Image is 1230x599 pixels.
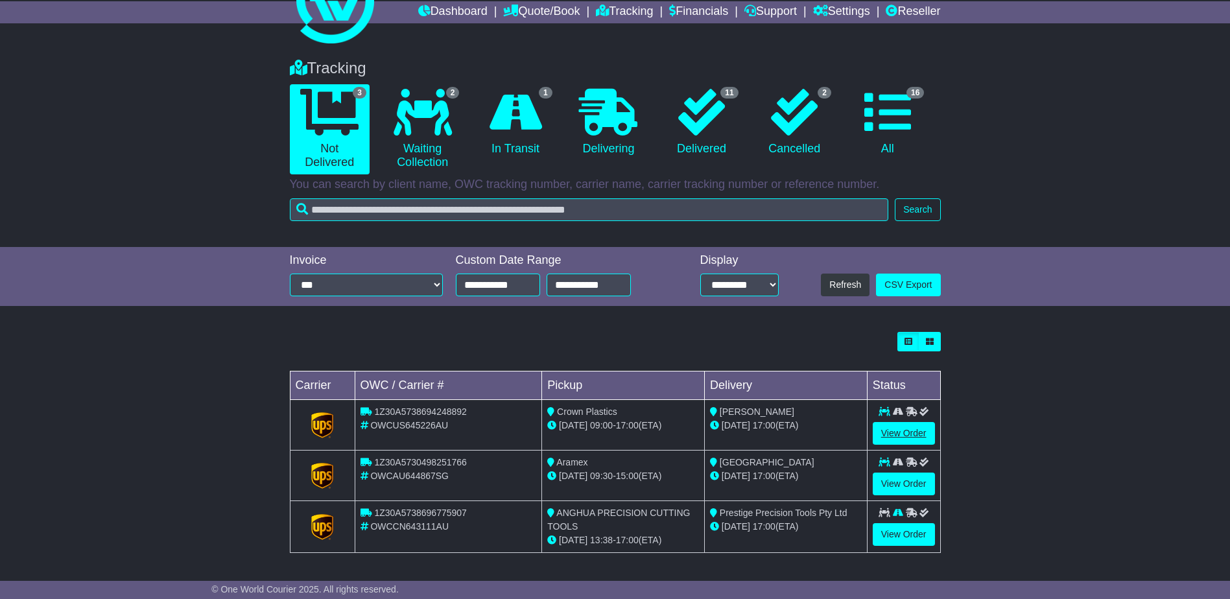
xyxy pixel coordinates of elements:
td: OWC / Carrier # [355,371,542,400]
div: (ETA) [710,469,862,483]
img: GetCarrierServiceLogo [311,463,333,489]
td: Delivery [704,371,867,400]
div: Tracking [283,59,947,78]
span: OWCUS645226AU [370,420,448,430]
a: View Order [873,422,935,445]
td: Pickup [542,371,705,400]
div: (ETA) [710,419,862,432]
a: 2 Waiting Collection [383,84,462,174]
span: ANGHUA PRECISION CUTTING TOOLS [547,508,690,532]
span: [DATE] [722,420,750,430]
span: 2 [818,87,831,99]
span: [DATE] [722,521,750,532]
div: - (ETA) [547,419,699,432]
a: Tracking [596,1,653,23]
div: - (ETA) [547,469,699,483]
img: GetCarrierServiceLogo [311,514,333,540]
button: Refresh [821,274,869,296]
span: 16 [906,87,924,99]
span: OWCAU644867SG [370,471,449,481]
a: Reseller [886,1,940,23]
span: 17:00 [753,471,775,481]
a: Settings [813,1,870,23]
a: Dashboard [418,1,488,23]
span: [DATE] [559,535,587,545]
span: Crown Plastics [557,406,617,417]
span: 09:00 [590,420,613,430]
a: 11 Delivered [661,84,741,161]
span: [DATE] [559,420,587,430]
span: 11 [720,87,738,99]
a: 1 In Transit [475,84,555,161]
span: [DATE] [559,471,587,481]
span: [DATE] [722,471,750,481]
span: Aramex [556,457,587,467]
span: 1Z30A5738696775907 [374,508,466,518]
span: OWCCN643111AU [370,521,449,532]
span: 15:00 [616,471,639,481]
td: Status [867,371,940,400]
span: 3 [353,87,366,99]
a: Support [744,1,797,23]
button: Search [895,198,940,221]
div: - (ETA) [547,534,699,547]
p: You can search by client name, OWC tracking number, carrier name, carrier tracking number or refe... [290,178,941,192]
a: View Order [873,473,935,495]
a: Delivering [569,84,648,161]
a: 16 All [847,84,927,161]
span: 17:00 [753,521,775,532]
span: [GEOGRAPHIC_DATA] [720,457,814,467]
div: Invoice [290,253,443,268]
span: 09:30 [590,471,613,481]
a: 3 Not Delivered [290,84,370,174]
span: 13:38 [590,535,613,545]
img: GetCarrierServiceLogo [311,412,333,438]
span: 2 [446,87,460,99]
div: (ETA) [710,520,862,534]
div: Custom Date Range [456,253,664,268]
span: 17:00 [616,420,639,430]
div: Display [700,253,779,268]
span: 1Z30A5730498251766 [374,457,466,467]
a: CSV Export [876,274,940,296]
span: [PERSON_NAME] [720,406,794,417]
a: Quote/Book [503,1,580,23]
span: Prestige Precision Tools Pty Ltd [720,508,847,518]
span: 1Z30A5738694248892 [374,406,466,417]
a: Financials [669,1,728,23]
span: 17:00 [616,535,639,545]
span: 1 [539,87,552,99]
a: 2 Cancelled [755,84,834,161]
td: Carrier [290,371,355,400]
span: © One World Courier 2025. All rights reserved. [211,584,399,594]
span: 17:00 [753,420,775,430]
a: View Order [873,523,935,546]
